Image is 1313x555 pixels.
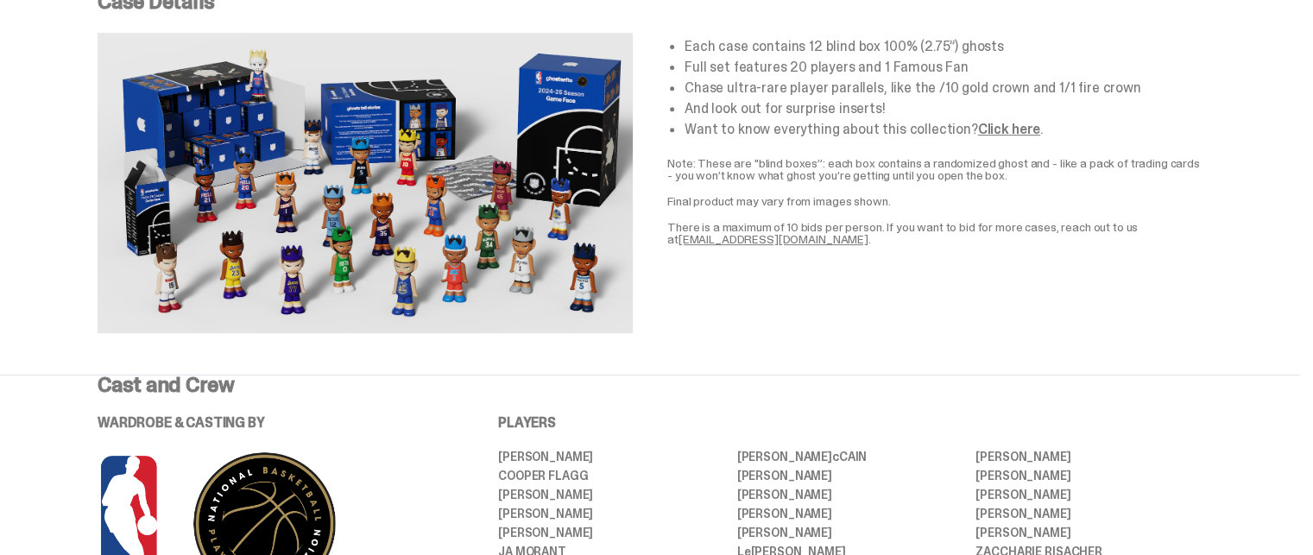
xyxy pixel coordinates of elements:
[498,416,1203,430] p: PLAYERS
[98,416,450,430] p: WARDROBE & CASTING BY
[685,60,1203,74] li: Full set features 20 players and 1 Famous Fan
[667,157,1203,181] p: Note: These are "blind boxes”: each box contains a randomized ghost and - like a pack of trading ...
[679,231,868,247] a: [EMAIL_ADDRESS][DOMAIN_NAME]
[498,508,725,520] li: [PERSON_NAME]
[978,120,1040,138] a: Click here
[737,527,964,539] li: [PERSON_NAME]
[98,33,633,333] img: NBA-Case-Details.png
[975,489,1203,501] li: [PERSON_NAME]
[667,195,1203,207] p: Final product may vary from images shown.
[498,451,725,463] li: [PERSON_NAME]
[737,451,964,463] li: [PERSON_NAME] CAIN
[975,451,1203,463] li: [PERSON_NAME]
[498,527,725,539] li: [PERSON_NAME]
[685,102,1203,116] li: And look out for surprise inserts!
[98,375,1203,395] p: Cast and Crew
[685,40,1203,54] li: Each case contains 12 blind box 100% (2.75”) ghosts
[737,489,964,501] li: [PERSON_NAME]
[498,489,725,501] li: [PERSON_NAME]
[667,221,1203,245] p: There is a maximum of 10 bids per person. If you want to bid for more cases, reach out to us at .
[737,470,964,482] li: [PERSON_NAME]
[498,470,725,482] li: Cooper Flagg
[975,470,1203,482] li: [PERSON_NAME]
[685,81,1203,95] li: Chase ultra-rare player parallels, like the /10 gold crown and 1/1 fire crown
[737,508,964,520] li: [PERSON_NAME]
[685,123,1203,136] li: Want to know everything about this collection? .
[975,508,1203,520] li: [PERSON_NAME]
[975,527,1203,539] li: [PERSON_NAME]
[832,449,839,464] span: c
